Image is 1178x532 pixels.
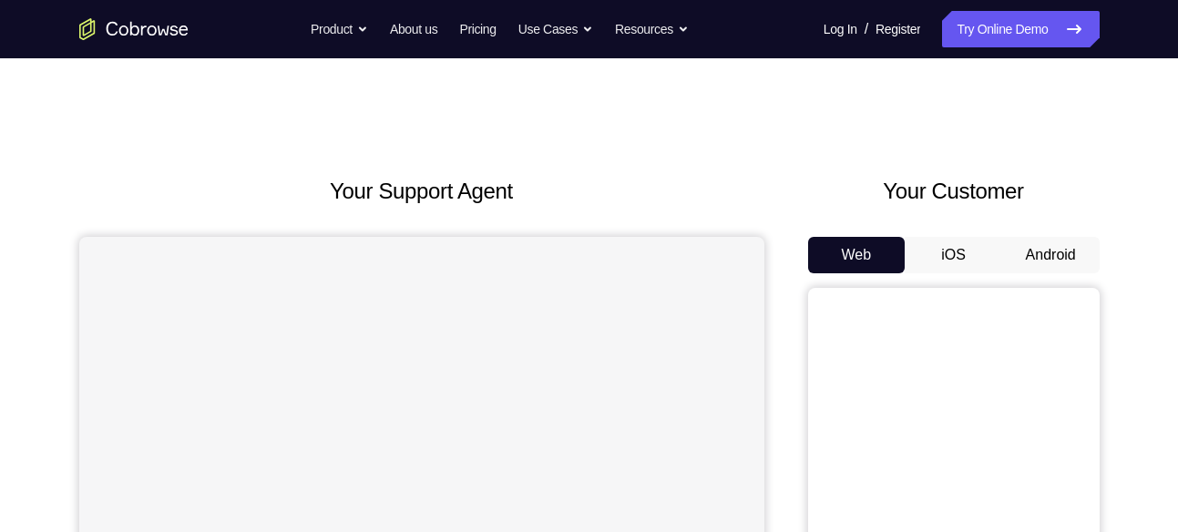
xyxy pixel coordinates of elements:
[518,11,593,47] button: Use Cases
[79,175,764,208] h2: Your Support Agent
[865,18,868,40] span: /
[942,11,1099,47] a: Try Online Demo
[311,11,368,47] button: Product
[905,237,1002,273] button: iOS
[459,11,496,47] a: Pricing
[615,11,689,47] button: Resources
[79,18,189,40] a: Go to the home page
[808,175,1100,208] h2: Your Customer
[1002,237,1100,273] button: Android
[808,237,906,273] button: Web
[824,11,857,47] a: Log In
[390,11,437,47] a: About us
[876,11,920,47] a: Register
